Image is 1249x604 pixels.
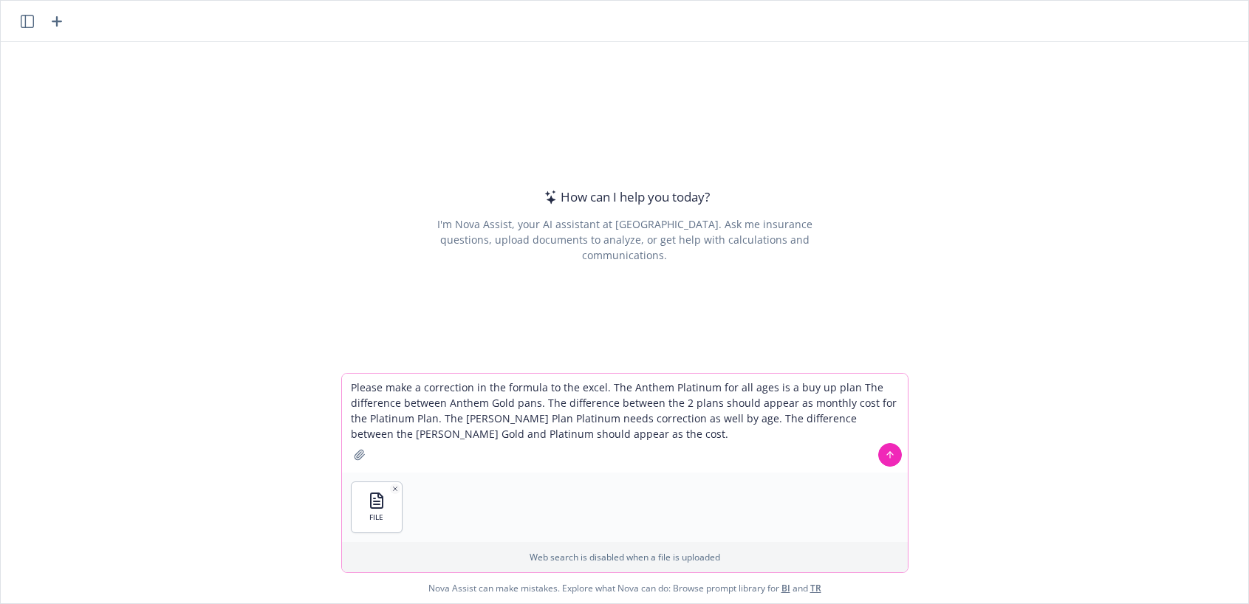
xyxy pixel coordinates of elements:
div: How can I help you today? [540,188,710,207]
span: Nova Assist can make mistakes. Explore what Nova can do: Browse prompt library for and [7,573,1242,603]
textarea: Please make a correction in the formula to the excel. The Anthem Platinum for all ages is a buy u... [342,374,908,473]
span: FILE [369,512,383,522]
a: BI [781,582,790,594]
a: TR [810,582,821,594]
button: FILE [352,482,402,532]
div: I'm Nova Assist, your AI assistant at [GEOGRAPHIC_DATA]. Ask me insurance questions, upload docum... [417,216,832,263]
p: Web search is disabled when a file is uploaded [351,551,899,563]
